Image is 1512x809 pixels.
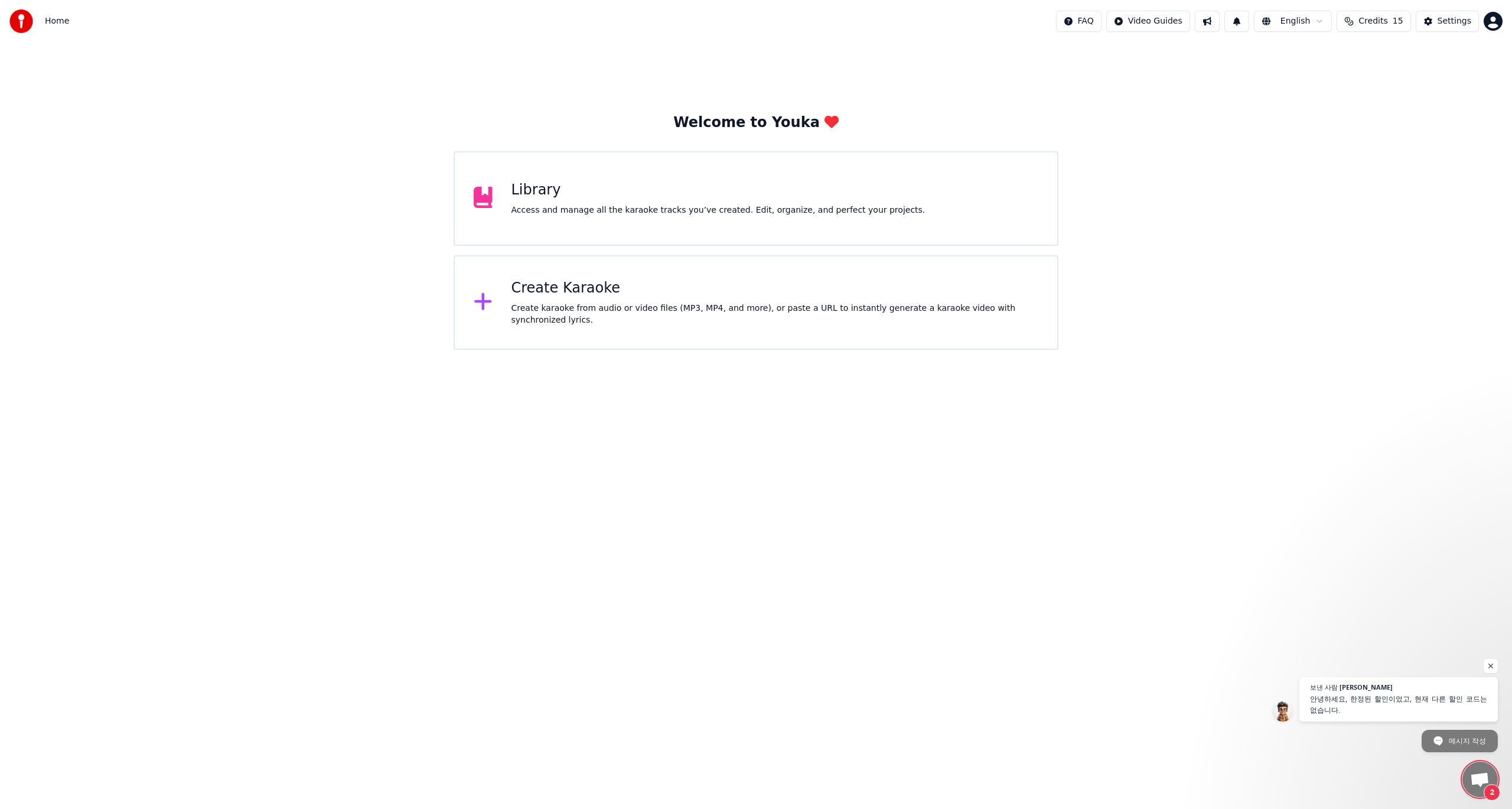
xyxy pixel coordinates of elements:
span: 15 [1393,15,1403,27]
div: Settings [1438,15,1471,27]
div: Access and manage all the karaoke tracks you’ve created. Edit, organize, and perfect your projects. [511,204,926,216]
button: FAQ [1056,11,1102,32]
div: Create Karaoke [511,279,1039,298]
div: Welcome to Youka [673,113,839,132]
span: [PERSON_NAME] [1340,684,1393,690]
span: Home [45,15,69,27]
button: Settings [1416,11,1479,32]
span: 메시지 작성 [1449,730,1486,751]
div: Create karaoke from audio or video files (MP3, MP4, and more), or paste a URL to instantly genera... [511,303,1039,326]
span: Credits [1358,15,1387,27]
button: Video Guides [1106,11,1190,32]
span: 보낸 사람 [1310,684,1338,690]
a: 채팅 열기 [1462,762,1498,797]
div: Library [511,181,926,200]
span: 안녕하세요, 한정된 할인이었고, 현재 다른 할인 코드는 없습니다. [1310,693,1487,716]
span: 2 [1484,784,1500,801]
button: Credits15 [1337,11,1410,32]
img: youka [9,9,33,33]
nav: breadcrumb [45,15,69,27]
